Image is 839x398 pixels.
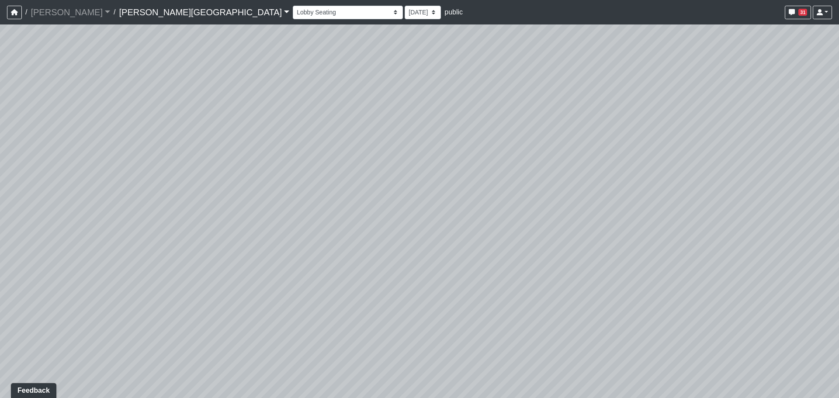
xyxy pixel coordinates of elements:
[444,8,463,16] span: public
[785,6,811,19] button: 31
[7,381,58,398] iframe: Ybug feedback widget
[31,3,110,21] a: [PERSON_NAME]
[119,3,289,21] a: [PERSON_NAME][GEOGRAPHIC_DATA]
[798,9,807,16] span: 31
[22,3,31,21] span: /
[110,3,119,21] span: /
